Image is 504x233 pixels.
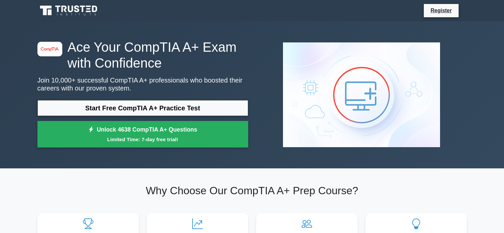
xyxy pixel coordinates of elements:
[278,37,445,152] img: CompTIA A+ Preview
[37,39,248,71] h1: Ace Your CompTIA A+ Exam with Confidence
[426,6,456,15] a: Register
[37,184,467,197] h2: Why Choose Our CompTIA A+ Prep Course?
[46,136,240,143] small: Limited Time: 7-day free trial!
[37,76,248,92] p: Join 10,000+ successful CompTIA A+ professionals who boosted their careers with our proven system.
[37,121,248,147] a: Unlock 4638 CompTIA A+ QuestionsLimited Time: 7-day free trial!
[37,100,248,116] a: Start Free CompTIA A+ Practice Test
